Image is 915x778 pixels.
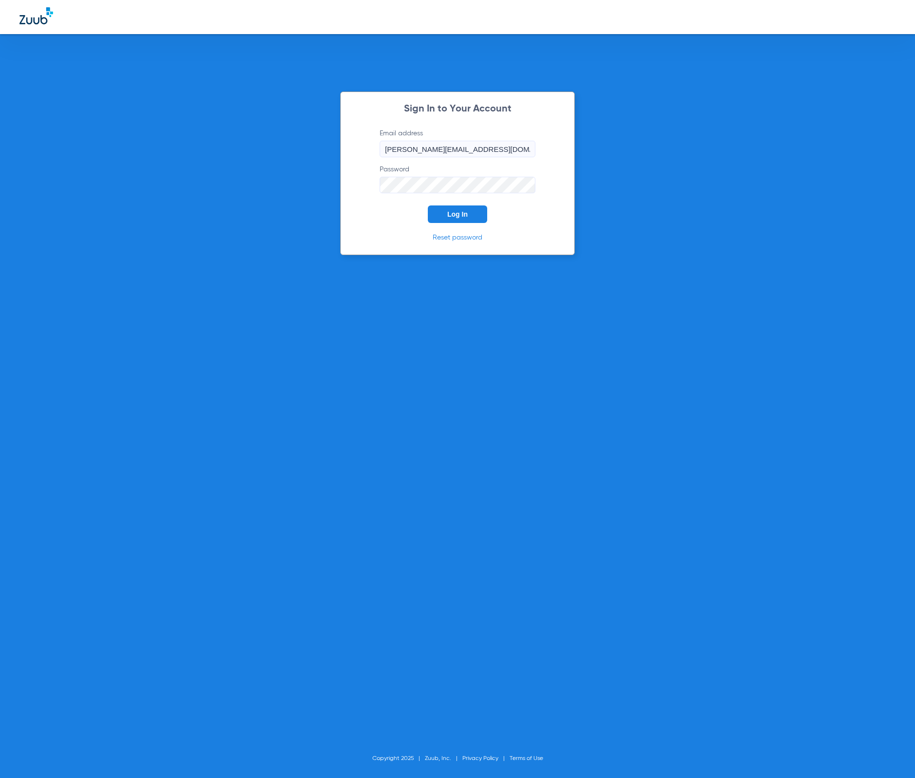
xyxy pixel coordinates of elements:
[380,129,535,157] label: Email address
[428,205,487,223] button: Log In
[19,7,53,24] img: Zuub Logo
[365,104,550,114] h2: Sign In to Your Account
[433,234,482,241] a: Reset password
[462,756,498,761] a: Privacy Policy
[380,141,535,157] input: Email address
[380,165,535,193] label: Password
[447,210,468,218] span: Log In
[510,756,543,761] a: Terms of Use
[380,177,535,193] input: Password
[425,754,462,763] li: Zuub, Inc.
[372,754,425,763] li: Copyright 2025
